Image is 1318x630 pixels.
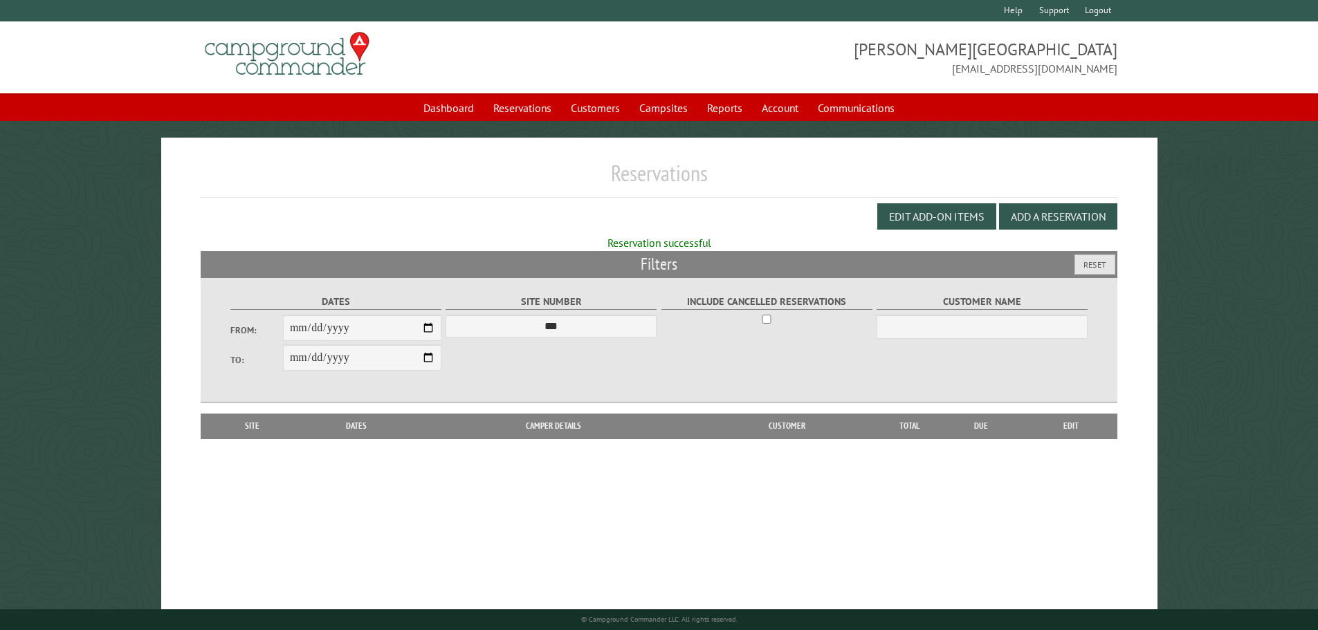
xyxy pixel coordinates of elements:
th: Due [937,414,1025,438]
h2: Filters [201,251,1118,277]
a: Account [753,95,807,121]
th: Dates [298,414,416,438]
a: Reservations [485,95,560,121]
a: Reports [699,95,751,121]
a: Dashboard [415,95,482,121]
img: Campground Commander [201,27,374,81]
div: Reservation successful [201,235,1118,250]
label: Dates [230,294,441,310]
th: Site [208,414,298,438]
th: Customer [691,414,882,438]
small: © Campground Commander LLC. All rights reserved. [581,615,738,624]
a: Campsites [631,95,696,121]
button: Add a Reservation [999,203,1117,230]
th: Edit [1025,414,1118,438]
label: Customer Name [877,294,1088,310]
label: Include Cancelled Reservations [661,294,872,310]
a: Customers [562,95,628,121]
th: Camper Details [416,414,691,438]
span: [PERSON_NAME][GEOGRAPHIC_DATA] [EMAIL_ADDRESS][DOMAIN_NAME] [659,38,1118,77]
a: Communications [809,95,903,121]
th: Total [882,414,937,438]
button: Reset [1074,254,1115,275]
label: From: [230,324,283,337]
button: Edit Add-on Items [877,203,996,230]
h1: Reservations [201,160,1118,198]
label: Site Number [446,294,657,310]
label: To: [230,353,283,367]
